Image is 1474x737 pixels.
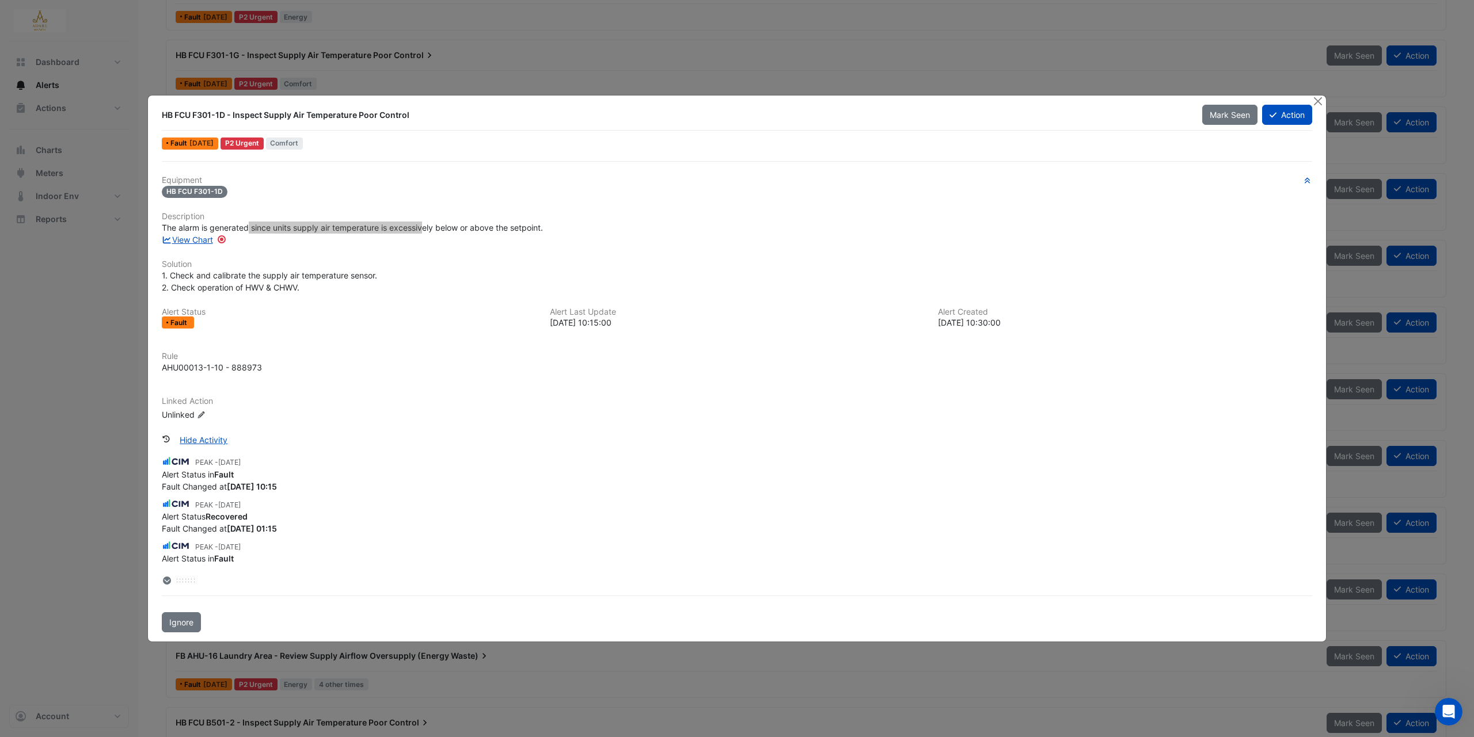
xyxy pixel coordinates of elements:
span: Sun 22-Jun-2025 10:15 IST [189,139,214,147]
span: 2025-06-22 12:19:56 [218,458,241,467]
h6: Alert Last Update [550,307,924,317]
span: Alert Status in [162,553,234,563]
div: HB FCU F301-1D - Inspect Supply Air Temperature Poor Control [162,109,1188,121]
strong: Fault [214,469,234,479]
strong: 2025-06-22 01:15:00 [227,524,277,533]
span: 2025-06-20 10:19:01 [218,543,241,551]
h6: Description [162,212,1312,222]
button: Action [1262,105,1312,125]
span: 2025-06-22 02:31:20 [218,501,241,509]
button: Hide Activity [172,430,235,450]
div: [DATE] 10:30:00 [938,316,1312,329]
fa-icon: Edit Linked Action [197,411,206,419]
span: 1. Check and calibrate the supply air temperature sensor. 2. Check operation of HWV & CHWV. [162,270,377,292]
span: Ignore [169,617,193,627]
img: CIM [162,540,191,552]
span: Comfort [266,138,303,150]
img: CIM [162,455,191,468]
small: PEAK - [195,457,241,468]
h6: Alert Status [162,307,536,317]
span: Alert Status in [162,469,234,479]
button: Close [1312,96,1324,108]
span: HB FCU F301-1D [162,186,227,198]
strong: 2025-06-22 10:15:00 [227,482,277,491]
h6: Equipment [162,175,1312,185]
strong: Fault [214,553,234,563]
h6: Alert Created [938,307,1312,317]
span: Alert Status [162,511,248,521]
button: Mark Seen [1202,105,1258,125]
iframe: Intercom live chat [1435,698,1462,725]
div: Tooltip anchor [216,234,227,245]
div: [DATE] 10:15:00 [550,316,924,329]
div: Unlinked [162,408,300,421]
h6: Rule [162,352,1312,361]
span: Fault Changed at [162,482,277,491]
fa-layers: More [162,576,172,585]
span: The alarm is generated since units supply air temperature is excessively below or above the setpo... [162,223,543,232]
span: Fault Changed at [162,524,277,533]
small: PEAK - [195,542,241,552]
span: Mark Seen [1210,110,1250,120]
span: Fault [170,319,189,326]
a: View Chart [162,235,213,245]
img: CIM [162,498,191,510]
strong: Recovered [206,511,248,521]
small: PEAK - [195,500,241,510]
div: AHU00013-1-10 - 888973 [162,361,262,373]
div: P2 Urgent [221,138,264,150]
h6: Linked Action [162,396,1312,406]
button: Ignore [162,612,201,632]
h6: Solution [162,259,1312,269]
span: Fault [170,140,189,147]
